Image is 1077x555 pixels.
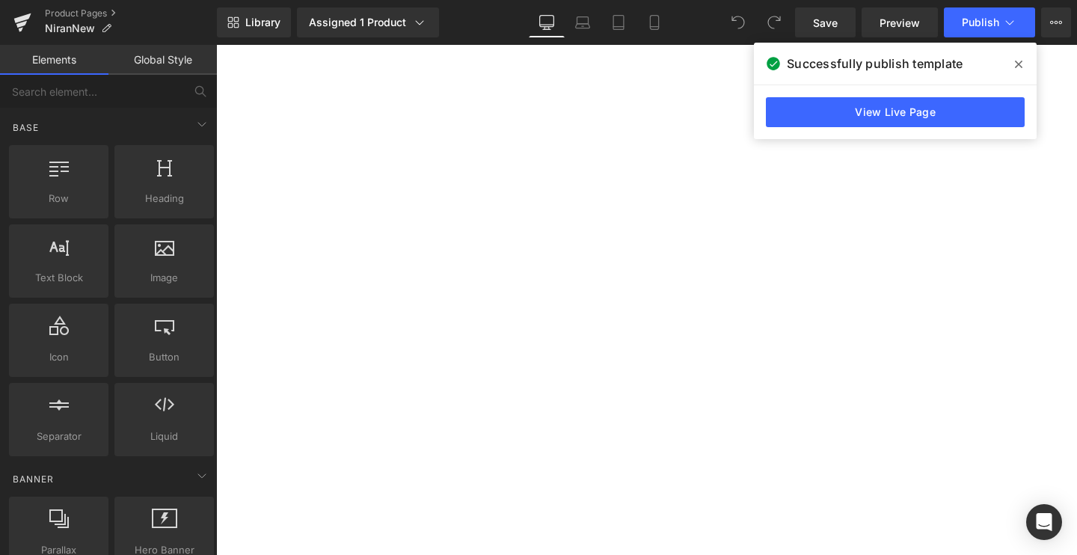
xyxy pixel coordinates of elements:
span: Image [119,270,209,286]
span: Publish [962,16,999,28]
a: Preview [862,7,938,37]
a: Laptop [565,7,601,37]
a: Product Pages [45,7,217,19]
a: View Live Page [766,97,1025,127]
span: NiranNew [45,22,95,34]
a: Mobile [636,7,672,37]
span: Base [11,120,40,135]
div: Assigned 1 Product [309,15,427,30]
a: Global Style [108,45,217,75]
span: Text Block [13,270,104,286]
a: Tablet [601,7,636,37]
a: Desktop [529,7,565,37]
button: Redo [759,7,789,37]
div: Open Intercom Messenger [1026,504,1062,540]
button: More [1041,7,1071,37]
button: Publish [944,7,1035,37]
span: Preview [880,15,920,31]
span: Successfully publish template [787,55,963,73]
span: Library [245,16,280,29]
span: Icon [13,349,104,365]
span: Button [119,349,209,365]
span: Row [13,191,104,206]
span: Banner [11,472,55,486]
span: Heading [119,191,209,206]
span: Liquid [119,429,209,444]
a: New Library [217,7,291,37]
button: Undo [723,7,753,37]
span: Save [813,15,838,31]
span: Separator [13,429,104,444]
